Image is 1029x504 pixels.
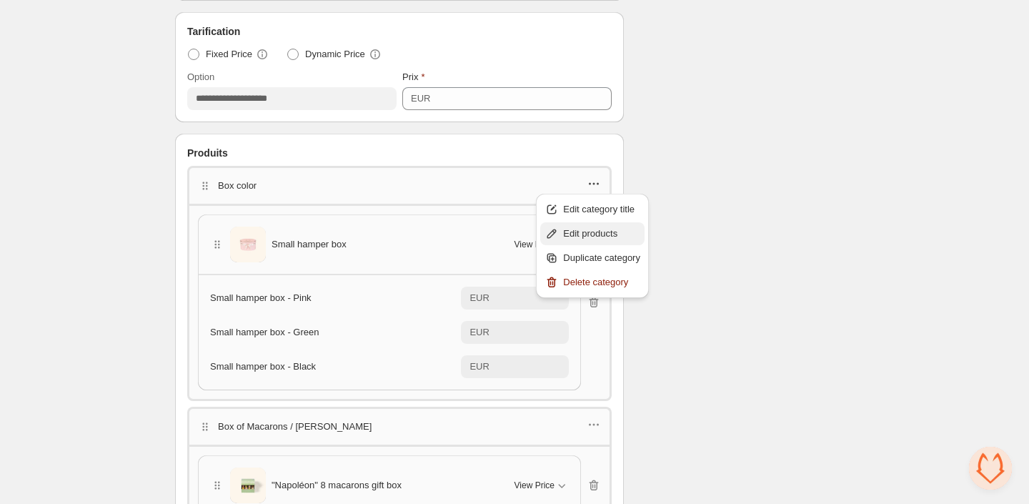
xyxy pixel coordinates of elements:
div: EUR [411,92,430,106]
span: Fixed Price [206,47,252,61]
span: Delete category [563,275,640,290]
span: Duplicate category [563,251,640,265]
div: Open chat [969,447,1012,490]
label: Prix [402,70,424,84]
span: Small hamper box - Green [210,327,319,337]
span: Tarification [187,24,240,39]
span: Edit category title [563,202,640,217]
span: "Napoléon" 8 macarons gift box [272,478,402,493]
span: Small hamper box [272,237,347,252]
span: View Price [514,239,555,250]
span: View Price [514,480,555,491]
span: Produits [187,146,228,160]
p: Box of Macarons / [PERSON_NAME] [218,420,372,434]
span: Small hamper box - Black [210,361,316,372]
p: Box color [218,179,257,193]
button: View Price [506,233,577,256]
div: EUR [469,360,489,374]
img: Small hamper box [230,223,266,266]
label: Option [187,70,214,84]
span: Dynamic Price [305,47,365,61]
button: View Price [506,474,577,497]
div: EUR [469,291,489,305]
span: Small hamper box - Pink [210,292,312,303]
span: Edit products [563,227,640,241]
div: EUR [469,325,489,340]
